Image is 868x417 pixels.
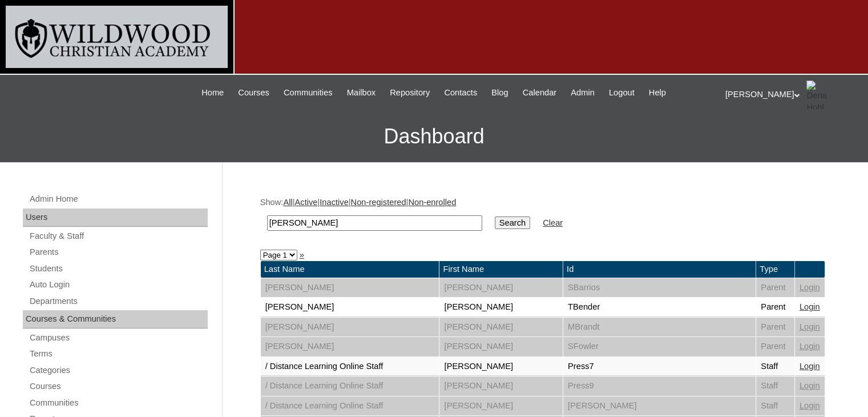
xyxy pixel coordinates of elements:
[563,396,756,416] td: [PERSON_NAME]
[523,86,556,99] span: Calendar
[267,215,482,231] input: Search
[283,198,292,207] a: All
[756,396,794,416] td: Staff
[351,198,406,207] a: Non-registered
[320,198,349,207] a: Inactive
[260,197,825,237] div: Show: | | | |
[649,86,666,99] span: Help
[725,81,857,109] div: [PERSON_NAME]
[756,298,794,317] td: Parent
[300,250,304,259] a: »
[486,86,514,99] a: Blog
[261,376,439,396] td: / Distance Learning Online Staff
[232,86,275,99] a: Courses
[261,278,439,298] td: [PERSON_NAME]
[439,318,562,337] td: [PERSON_NAME]
[800,362,820,371] a: Login
[756,337,794,356] td: Parent
[565,86,600,99] a: Admin
[439,337,562,356] td: [PERSON_NAME]
[6,6,228,68] img: logo-white.png
[390,86,430,99] span: Repository
[384,86,435,99] a: Repository
[29,278,208,292] a: Auto Login
[23,310,208,328] div: Courses & Communities
[444,86,477,99] span: Contacts
[294,198,317,207] a: Active
[347,86,376,99] span: Mailbox
[201,86,224,99] span: Home
[438,86,483,99] a: Contacts
[261,261,439,278] td: Last Name
[563,278,756,298] td: SBarrios
[29,192,208,206] a: Admin Home
[439,357,562,376] td: [PERSON_NAME]
[563,376,756,396] td: Press9
[439,278,562,298] td: [PERSON_NAME]
[800,302,820,311] a: Login
[756,357,794,376] td: Staff
[29,363,208,378] a: Categories
[439,396,562,416] td: [PERSON_NAME]
[563,318,756,337] td: MBrandt
[806,81,835,109] img: Dena Hohl
[800,283,820,292] a: Login
[29,347,208,361] a: Terms
[643,86,672,99] a: Help
[756,376,794,396] td: Staff
[800,342,820,351] a: Login
[563,261,756,278] td: Id
[543,218,563,227] a: Clear
[756,261,794,278] td: Type
[800,322,820,331] a: Login
[563,357,756,376] td: Press7
[341,86,382,99] a: Mailbox
[609,86,635,99] span: Logout
[439,261,562,278] td: First Name
[29,294,208,308] a: Departments
[261,318,439,337] td: [PERSON_NAME]
[29,262,208,276] a: Students
[196,86,229,99] a: Home
[491,86,508,99] span: Blog
[563,298,756,317] td: TBender
[756,318,794,337] td: Parent
[439,376,562,396] td: [PERSON_NAME]
[261,396,439,416] td: / Distance Learning Online Staff
[800,381,820,390] a: Login
[603,86,640,99] a: Logout
[571,86,595,99] span: Admin
[517,86,562,99] a: Calendar
[563,337,756,356] td: SFowler
[439,298,562,317] td: [PERSON_NAME]
[261,298,439,317] td: [PERSON_NAME]
[408,198,456,207] a: Non-enrolled
[261,357,439,376] td: / Distance Learning Online Staff
[23,209,208,227] div: Users
[800,401,820,410] a: Login
[29,229,208,243] a: Faculty & Staff
[29,331,208,345] a: Campuses
[495,216,530,229] input: Search
[261,337,439,356] td: [PERSON_NAME]
[6,111,862,162] h3: Dashboard
[756,278,794,298] td: Parent
[238,86,269,99] span: Courses
[278,86,338,99] a: Communities
[284,86,333,99] span: Communities
[29,245,208,259] a: Parents
[29,379,208,394] a: Courses
[29,396,208,410] a: Communities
